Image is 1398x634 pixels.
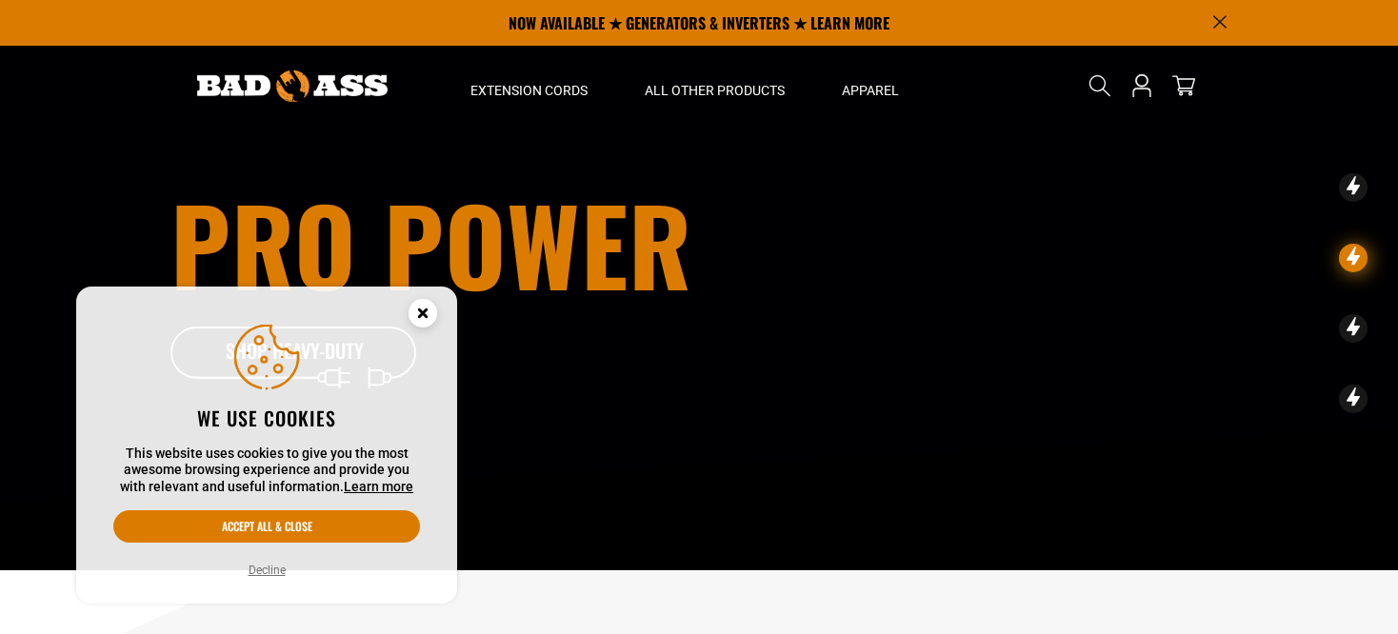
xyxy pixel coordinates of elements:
[113,406,420,430] h2: We use cookies
[813,46,928,126] summary: Apparel
[76,287,457,604] aside: Cookie Consent
[243,561,291,580] button: Decline
[113,510,420,543] button: Accept all & close
[344,479,413,494] a: Learn more
[442,46,616,126] summary: Extension Cords
[197,70,388,102] img: Bad Ass Extension Cords
[1085,70,1115,101] summary: Search
[842,82,899,99] span: Apparel
[470,82,588,99] span: Extension Cords
[645,82,785,99] span: All Other Products
[616,46,813,126] summary: All Other Products
[113,446,420,496] p: This website uses cookies to give you the most awesome browsing experience and provide you with r...
[170,191,805,296] h1: Pro Power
